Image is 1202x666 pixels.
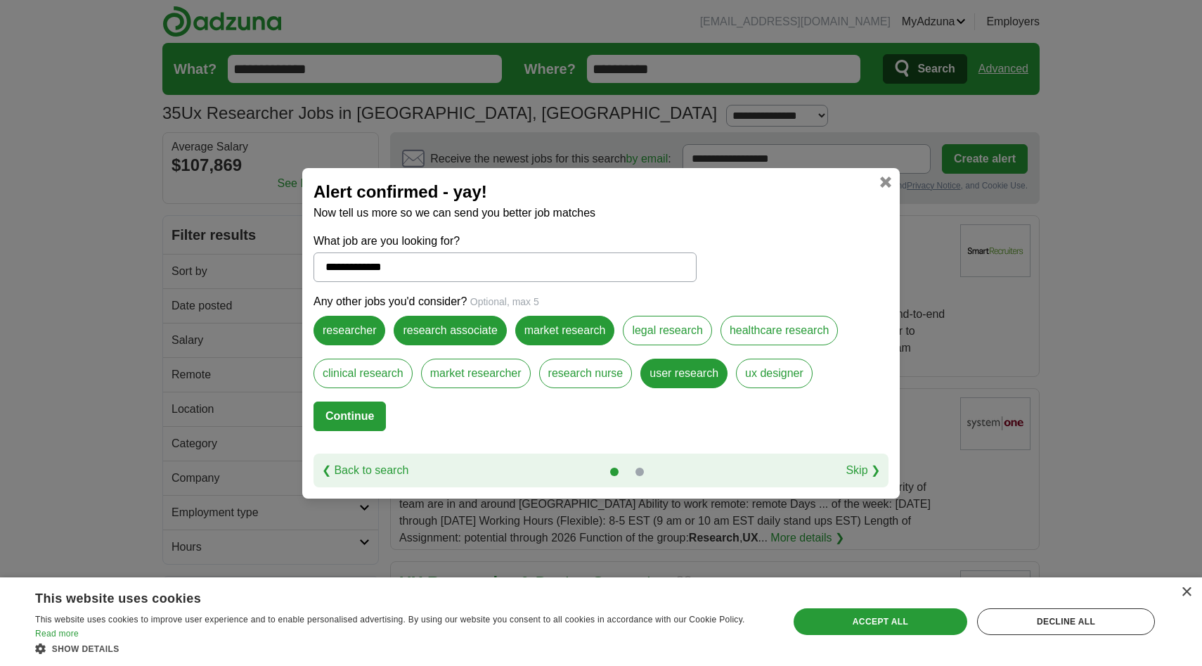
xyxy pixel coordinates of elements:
a: Read more, opens a new window [35,629,79,639]
div: This website uses cookies [35,586,731,607]
p: Any other jobs you'd consider? [314,293,888,310]
label: user research [640,359,728,388]
span: Optional, max 5 [470,296,539,307]
label: researcher [314,316,385,345]
label: What job are you looking for? [314,233,697,250]
button: Continue [314,402,386,431]
div: Show details [35,641,766,655]
p: Now tell us more so we can send you better job matches [314,205,888,222]
label: research nurse [539,359,633,388]
a: ❮ Back to search [322,462,408,479]
label: market researcher [421,359,531,388]
div: Decline all [977,608,1155,635]
div: Close [1181,587,1191,598]
label: legal research [623,316,712,345]
label: research associate [394,316,506,345]
span: This website uses cookies to improve user experience and to enable personalised advertising. By u... [35,615,745,625]
div: Accept all [794,608,967,635]
label: market research [515,316,615,345]
label: ux designer [736,359,813,388]
a: Skip ❯ [846,462,880,479]
label: healthcare research [720,316,838,345]
label: clinical research [314,359,413,388]
span: Show details [52,644,119,654]
h2: Alert confirmed - yay! [314,179,888,205]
